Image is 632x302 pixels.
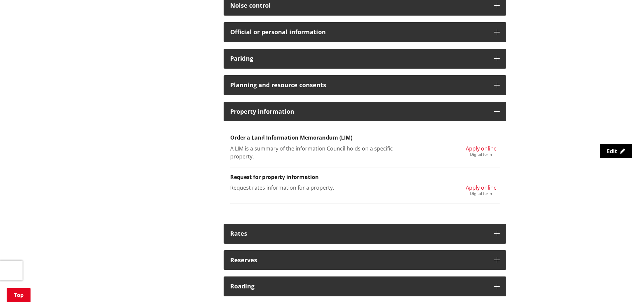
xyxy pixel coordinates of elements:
a: Edit [600,144,632,158]
span: Apply online [466,145,497,152]
p: A LIM is a summary of the information Council holds on a specific property. [230,145,406,160]
h3: Reserves [230,257,488,264]
h3: Order a Land Information Memorandum (LIM) [230,135,500,141]
span: Apply online [466,184,497,191]
h3: Roading [230,283,488,290]
a: Apply online Digital form [466,184,497,196]
h3: Noise control [230,2,488,9]
a: Apply online Digital form [466,145,497,156]
h3: Request for property information [230,174,500,180]
h3: Official or personal information [230,29,488,35]
iframe: Messenger Launcher [601,274,625,298]
p: Request rates information for a property. [230,184,406,192]
div: Digital form [466,192,497,196]
h3: Parking [230,55,488,62]
h3: Planning and resource consents [230,82,488,89]
a: Top [7,288,31,302]
div: Digital form [466,152,497,156]
h3: Rates [230,230,488,237]
h3: Property information [230,108,488,115]
span: Edit [607,148,617,155]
